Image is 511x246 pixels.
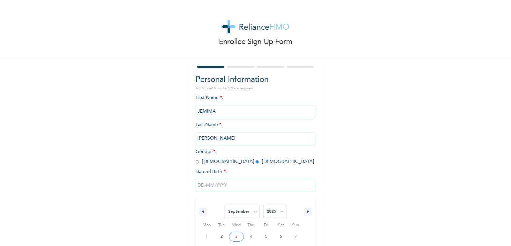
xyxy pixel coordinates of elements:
[273,231,288,243] button: 6
[265,231,267,243] span: 5
[221,231,223,243] span: 2
[214,231,229,243] button: 2
[244,231,259,243] button: 4
[199,220,214,231] span: Mon
[258,220,273,231] span: Fri
[295,231,297,243] span: 7
[288,220,303,231] span: Sun
[250,231,252,243] span: 4
[199,231,214,243] button: 1
[244,220,259,231] span: Thu
[273,220,288,231] span: Sat
[219,37,292,48] p: Enrollee Sign-Up Form
[196,132,315,145] input: Enter your last name
[196,105,315,118] input: Enter your first name
[222,20,289,33] img: logo
[196,168,227,175] span: Date of Birth :
[196,122,315,141] span: Last Name :
[196,95,315,114] span: First Name :
[206,231,208,243] span: 1
[196,149,314,164] span: Gender : [DEMOGRAPHIC_DATA] [DEMOGRAPHIC_DATA]
[196,179,315,192] input: DD-MM-YYYY
[229,231,244,243] button: 3
[229,220,244,231] span: Wed
[235,231,237,243] span: 3
[214,220,229,231] span: Tue
[280,231,282,243] span: 6
[258,231,273,243] button: 5
[196,86,315,91] p: NOTE: Fields marked (*) are required
[196,74,315,86] h2: Personal Information
[288,231,303,243] button: 7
